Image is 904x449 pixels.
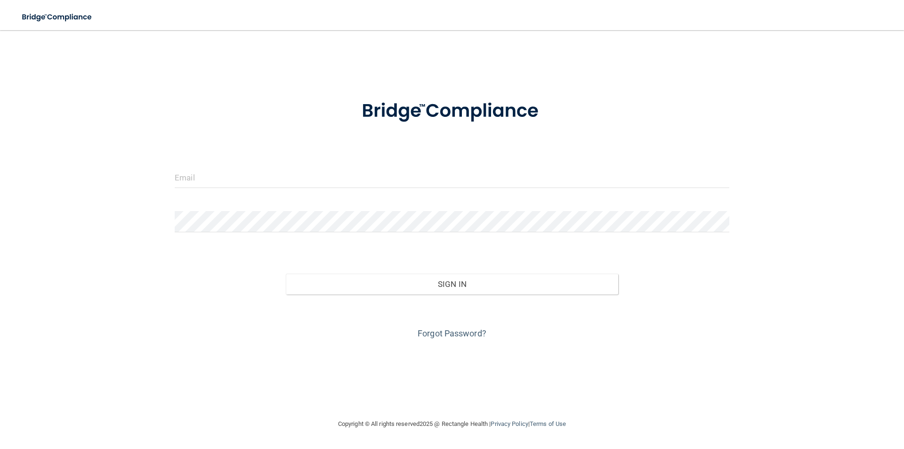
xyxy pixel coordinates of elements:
[530,420,566,427] a: Terms of Use
[286,274,619,294] button: Sign In
[175,167,729,188] input: Email
[14,8,101,27] img: bridge_compliance_login_screen.278c3ca4.svg
[741,382,893,420] iframe: Drift Widget Chat Controller
[491,420,528,427] a: Privacy Policy
[342,87,562,136] img: bridge_compliance_login_screen.278c3ca4.svg
[418,328,486,338] a: Forgot Password?
[280,409,624,439] div: Copyright © All rights reserved 2025 @ Rectangle Health | |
